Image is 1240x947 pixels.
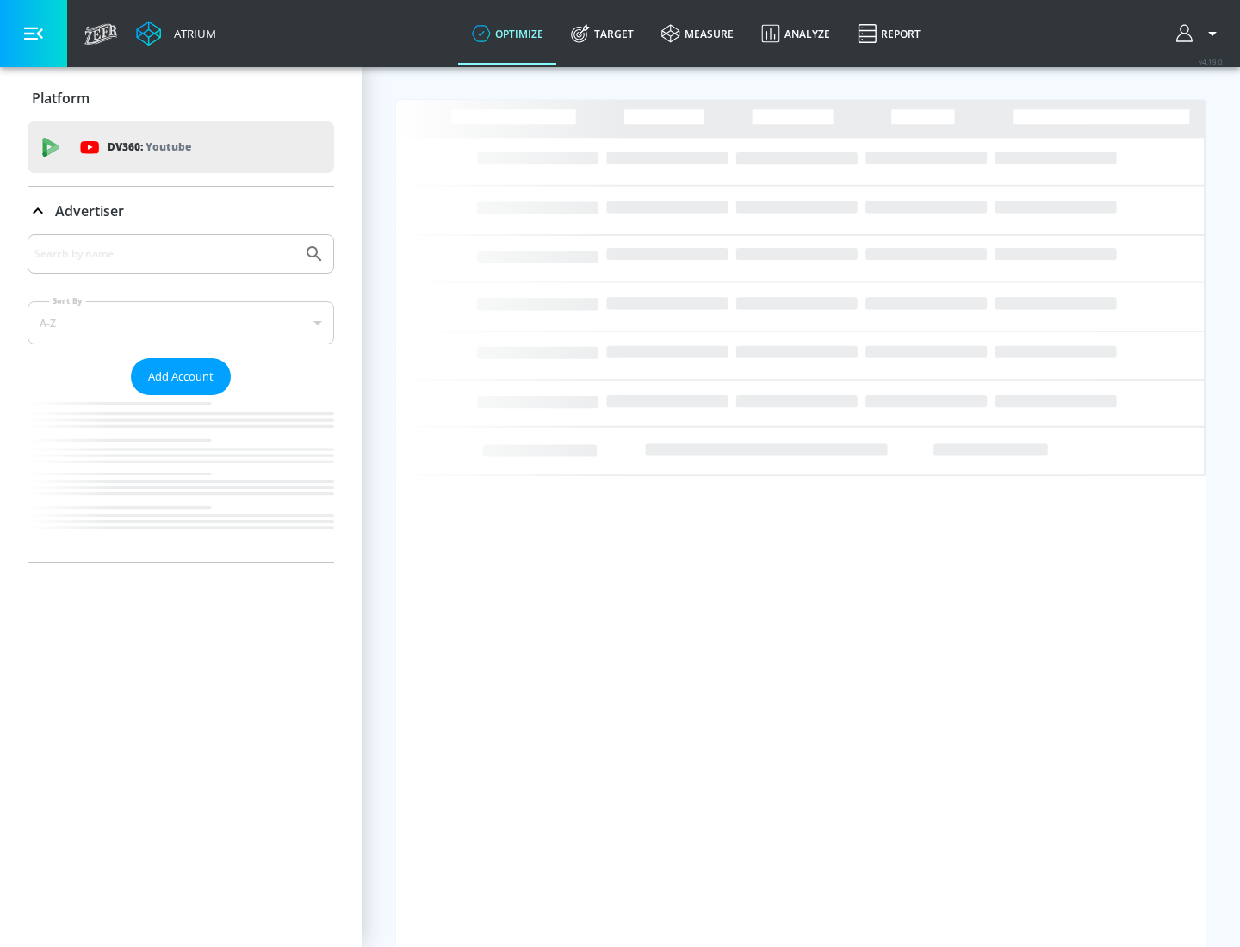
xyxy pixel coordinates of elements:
div: Advertiser [28,234,334,562]
button: Add Account [131,358,231,395]
a: optimize [458,3,557,65]
div: Platform [28,74,334,122]
div: Advertiser [28,187,334,235]
p: DV360: [108,138,191,157]
a: measure [648,3,747,65]
p: Platform [32,89,90,108]
div: A-Z [28,301,334,344]
input: Search by name [34,243,295,265]
nav: list of Advertiser [28,395,334,562]
a: Target [557,3,648,65]
span: Add Account [148,367,214,387]
p: Youtube [146,138,191,156]
a: Analyze [747,3,844,65]
a: Report [844,3,934,65]
p: Advertiser [55,201,124,220]
span: v 4.19.0 [1199,57,1223,66]
div: DV360: Youtube [28,121,334,173]
a: Atrium [136,21,216,46]
label: Sort By [49,295,86,306]
div: Atrium [167,26,216,41]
